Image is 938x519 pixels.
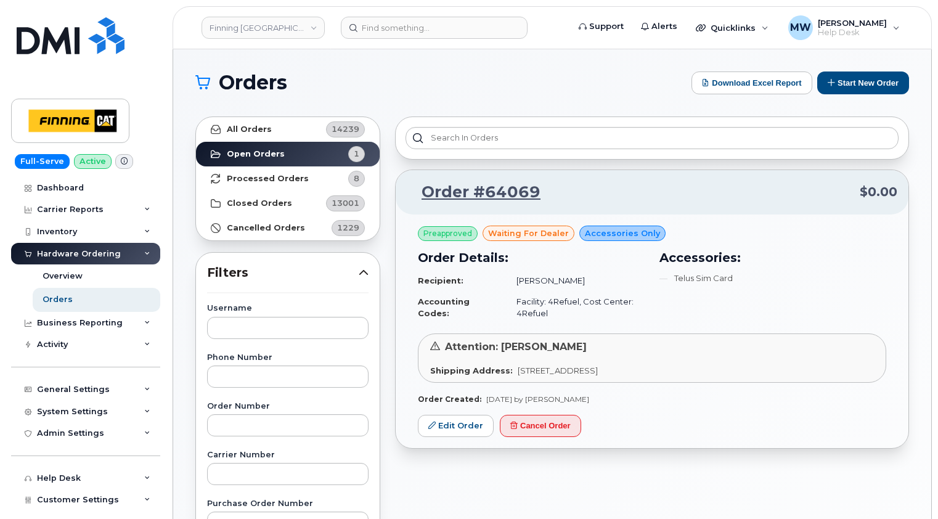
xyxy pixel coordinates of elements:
[407,181,540,203] a: Order #64069
[354,173,359,184] span: 8
[418,248,645,267] h3: Order Details:
[500,415,581,438] button: Cancel Order
[423,228,472,239] span: Preapproved
[332,197,359,209] span: 13001
[207,451,369,459] label: Carrier Number
[196,191,380,216] a: Closed Orders13001
[691,72,812,94] button: Download Excel Report
[227,223,305,233] strong: Cancelled Orders
[227,125,272,134] strong: All Orders
[219,73,287,92] span: Orders
[207,354,369,362] label: Phone Number
[227,198,292,208] strong: Closed Orders
[418,276,463,285] strong: Recipient:
[505,291,645,324] td: Facility: 4Refuel, Cost Center: 4Refuel
[196,117,380,142] a: All Orders14239
[207,304,369,313] label: Username
[207,500,369,508] label: Purchase Order Number
[196,166,380,191] a: Processed Orders8
[207,264,359,282] span: Filters
[196,142,380,166] a: Open Orders1
[354,148,359,160] span: 1
[488,227,569,239] span: waiting for dealer
[505,270,645,292] td: [PERSON_NAME]
[518,366,598,375] span: [STREET_ADDRESS]
[817,72,909,94] button: Start New Order
[406,127,899,149] input: Search in orders
[227,149,285,159] strong: Open Orders
[227,174,309,184] strong: Processed Orders
[418,394,481,404] strong: Order Created:
[207,403,369,411] label: Order Number
[445,341,587,353] span: Attention: [PERSON_NAME]
[332,123,359,135] span: 14239
[418,415,494,438] a: Edit Order
[196,216,380,240] a: Cancelled Orders1229
[585,227,660,239] span: Accessories Only
[659,248,886,267] h3: Accessories:
[418,296,470,318] strong: Accounting Codes:
[486,394,589,404] span: [DATE] by [PERSON_NAME]
[659,272,886,284] li: Telus Sim Card
[337,222,359,234] span: 1229
[430,366,513,375] strong: Shipping Address:
[860,183,897,201] span: $0.00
